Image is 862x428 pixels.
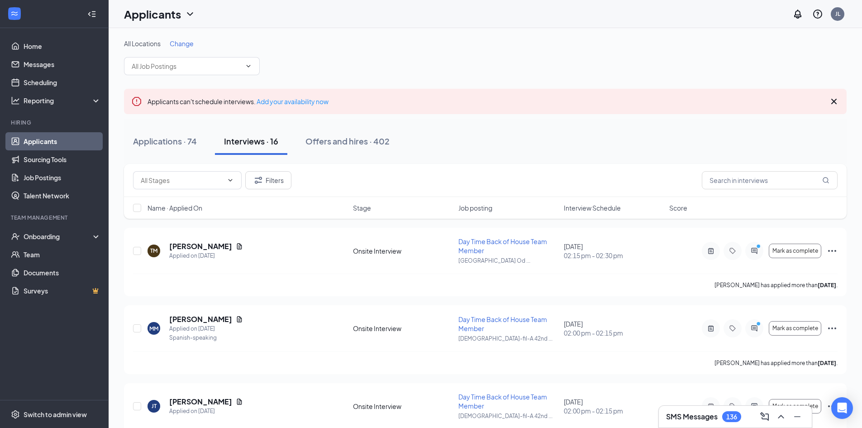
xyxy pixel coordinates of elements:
[236,243,243,250] svg: Document
[24,55,101,73] a: Messages
[24,37,101,55] a: Home
[169,407,243,416] div: Applied on [DATE]
[790,409,805,424] button: Minimize
[169,333,243,342] div: Spanish-speaking
[727,403,738,410] svg: Tag
[564,242,664,260] div: [DATE]
[812,9,823,19] svg: QuestionInfo
[245,63,252,70] svg: ChevronDown
[759,411,770,422] svg: ComposeMessage
[132,61,241,71] input: All Job Postings
[564,406,664,415] span: 02:00 pm - 02:15 pm
[754,244,765,251] svg: PrimaryDot
[169,241,232,251] h5: [PERSON_NAME]
[245,171,291,189] button: Filter Filters
[564,328,664,337] span: 02:00 pm - 02:15 pm
[776,411,786,422] svg: ChevronUp
[305,135,390,147] div: Offers and hires · 402
[564,319,664,337] div: [DATE]
[822,177,829,184] svg: MagnifyingGlass
[11,410,20,419] svg: Settings
[24,168,101,187] a: Job Postings
[24,410,87,419] div: Switch to admin view
[827,323,838,334] svg: Ellipses
[24,232,93,241] div: Onboarding
[458,412,558,420] p: [DEMOGRAPHIC_DATA]-fil-A 42nd ...
[827,245,838,256] svg: Ellipses
[236,398,243,405] svg: Document
[749,403,760,410] svg: ActiveChat
[458,257,558,264] p: [GEOGRAPHIC_DATA] Od ...
[224,135,278,147] div: Interviews · 16
[726,413,737,421] div: 136
[152,402,157,410] div: JT
[169,314,232,324] h5: [PERSON_NAME]
[353,324,453,333] div: Onsite Interview
[257,97,329,106] a: Add your availability now
[169,251,243,260] div: Applied on [DATE]
[458,315,547,332] span: Day Time Back of House Team Member
[831,397,853,419] div: Open Intercom Messenger
[24,245,101,264] a: Team
[131,96,142,107] svg: Error
[564,397,664,415] div: [DATE]
[669,203,687,212] span: Score
[564,251,664,260] span: 02:15 pm - 02:30 pm
[253,175,264,186] svg: Filter
[705,247,716,255] svg: ActiveNote
[353,246,453,255] div: Onsite Interview
[170,39,194,48] span: Change
[11,96,20,105] svg: Analysis
[11,214,99,221] div: Team Management
[148,203,202,212] span: Name · Applied On
[353,402,453,411] div: Onsite Interview
[835,10,840,18] div: JL
[772,248,818,254] span: Mark as complete
[705,325,716,332] svg: ActiveNote
[757,409,772,424] button: ComposeMessage
[124,39,161,48] span: All Locations
[818,360,836,366] b: [DATE]
[769,244,821,258] button: Mark as complete
[458,203,492,212] span: Job posting
[792,9,803,19] svg: Notifications
[24,187,101,205] a: Talent Network
[169,324,243,333] div: Applied on [DATE]
[714,281,838,289] p: [PERSON_NAME] has applied more than .
[774,409,788,424] button: ChevronUp
[458,393,547,410] span: Day Time Back of House Team Member
[818,282,836,289] b: [DATE]
[24,150,101,168] a: Sourcing Tools
[772,325,818,332] span: Mark as complete
[727,325,738,332] svg: Tag
[727,247,738,255] svg: Tag
[702,171,838,189] input: Search in interviews
[133,135,197,147] div: Applications · 74
[769,399,821,414] button: Mark as complete
[24,132,101,150] a: Applicants
[148,97,329,106] span: Applicants can't schedule interviews.
[124,6,181,22] h1: Applicants
[772,403,818,409] span: Mark as complete
[769,321,821,336] button: Mark as complete
[227,177,234,184] svg: ChevronDown
[792,411,803,422] svg: Minimize
[353,203,371,212] span: Stage
[749,247,760,255] svg: ActiveChat
[141,175,223,185] input: All Stages
[10,9,19,18] svg: WorkstreamLogo
[150,247,157,255] div: TM
[24,282,101,300] a: SurveysCrown
[24,264,101,282] a: Documents
[666,412,718,422] h3: SMS Messages
[829,96,839,107] svg: Cross
[87,10,96,19] svg: Collapse
[827,401,838,412] svg: Ellipses
[749,325,760,332] svg: ActiveChat
[714,359,838,367] p: [PERSON_NAME] has applied more than .
[458,237,547,255] span: Day Time Back of House Team Member
[564,203,621,212] span: Interview Schedule
[754,321,765,328] svg: PrimaryDot
[11,232,20,241] svg: UserCheck
[458,335,558,342] p: [DEMOGRAPHIC_DATA]-fil-A 42nd ...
